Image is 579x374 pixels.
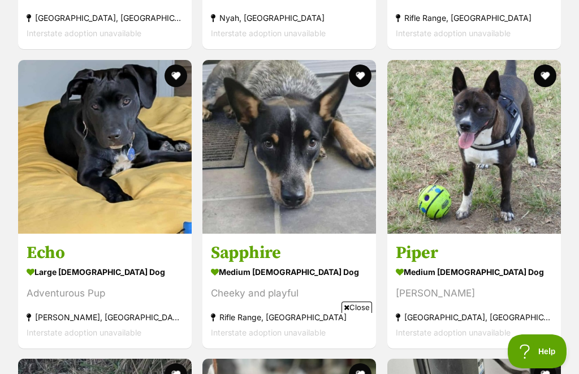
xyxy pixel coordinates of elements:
[396,263,552,280] div: medium [DEMOGRAPHIC_DATA] Dog
[27,28,141,38] span: Interstate adoption unavailable
[211,309,368,324] div: Rifle Range, [GEOGRAPHIC_DATA]
[349,65,372,87] button: favourite
[396,309,552,324] div: [GEOGRAPHIC_DATA], [GEOGRAPHIC_DATA]
[27,242,183,263] h3: Echo
[27,10,183,25] div: [GEOGRAPHIC_DATA], [GEOGRAPHIC_DATA]
[27,327,141,337] span: Interstate adoption unavailable
[18,233,192,348] a: Echo large [DEMOGRAPHIC_DATA] Dog Adventurous Pup [PERSON_NAME], [GEOGRAPHIC_DATA] Interstate ado...
[342,302,372,313] span: Close
[211,263,368,280] div: medium [DEMOGRAPHIC_DATA] Dog
[396,285,552,300] div: [PERSON_NAME]
[202,60,376,234] img: Sapphire
[27,309,183,324] div: [PERSON_NAME], [GEOGRAPHIC_DATA]
[534,65,556,87] button: favourite
[396,28,511,38] span: Interstate adoption unavailable
[396,242,552,263] h3: Piper
[508,334,568,368] iframe: Help Scout Beacon - Open
[84,317,495,368] iframe: Advertisement
[211,285,368,300] div: Cheeky and playful
[211,28,326,38] span: Interstate adoption unavailable
[202,233,376,348] a: Sapphire medium [DEMOGRAPHIC_DATA] Dog Cheeky and playful Rifle Range, [GEOGRAPHIC_DATA] Intersta...
[211,242,368,263] h3: Sapphire
[396,10,552,25] div: Rifle Range, [GEOGRAPHIC_DATA]
[18,60,192,234] img: Echo
[211,10,368,25] div: Nyah, [GEOGRAPHIC_DATA]
[27,263,183,280] div: large [DEMOGRAPHIC_DATA] Dog
[387,60,561,234] img: Piper
[387,233,561,348] a: Piper medium [DEMOGRAPHIC_DATA] Dog [PERSON_NAME] [GEOGRAPHIC_DATA], [GEOGRAPHIC_DATA] Interstate...
[396,327,511,337] span: Interstate adoption unavailable
[27,285,183,300] div: Adventurous Pup
[165,65,187,87] button: favourite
